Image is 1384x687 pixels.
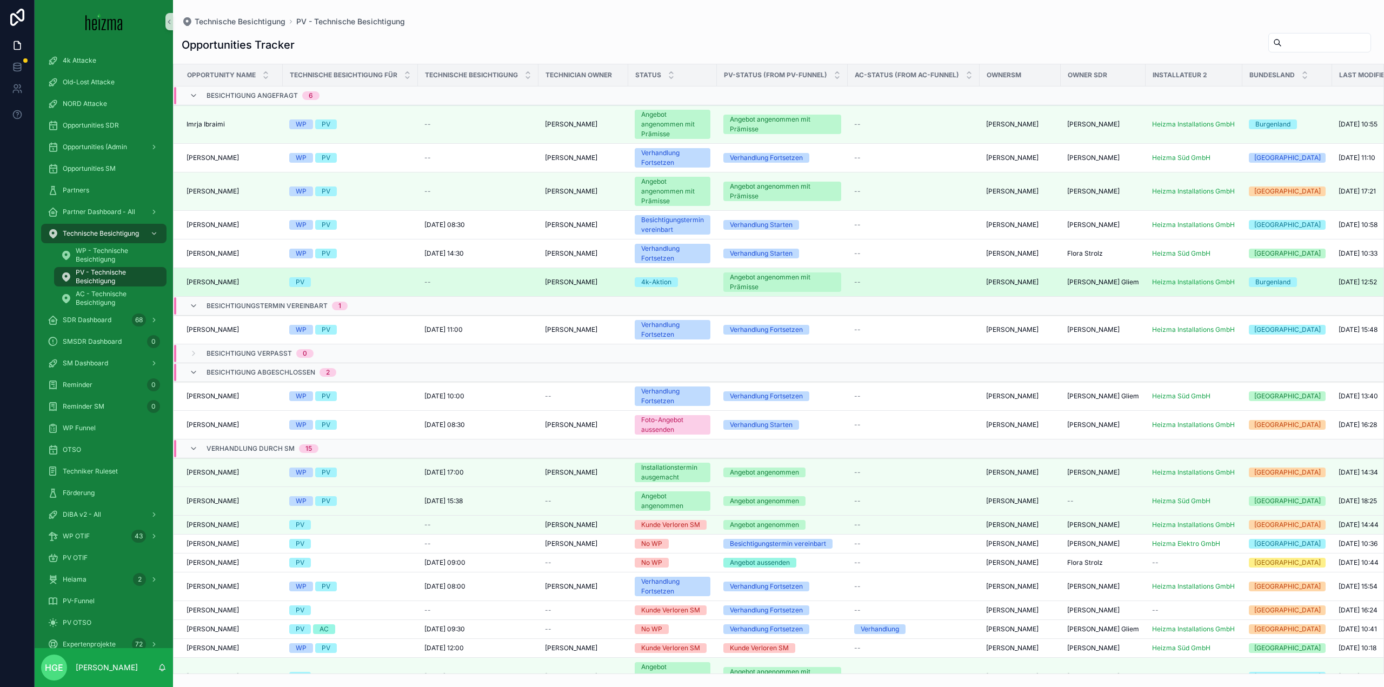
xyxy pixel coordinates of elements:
span: [PERSON_NAME] [545,325,597,334]
a: [DATE] 08:30 [424,221,532,229]
a: Heizma Installations GmbH [1152,278,1235,286]
a: WPPV [289,220,411,230]
a: WP - Technische Besichtigung [54,245,167,265]
div: Verhandlung Fortsetzen [641,386,704,406]
a: Heizma Installations GmbH [1152,421,1236,429]
div: PV [322,119,330,129]
div: Burgenland [1255,277,1290,287]
div: WP [296,391,307,401]
span: 4k Attacke [63,56,96,65]
a: [PERSON_NAME] [1067,187,1139,196]
span: [PERSON_NAME] [1067,120,1120,129]
a: Heizma Süd GmbH [1152,154,1236,162]
a: [PERSON_NAME] [187,278,276,286]
a: [PERSON_NAME] [187,468,276,477]
span: [DATE] 08:30 [424,421,465,429]
div: Installationstermin ausgemacht [641,463,704,482]
a: PV - Technische Besichtigung [54,267,167,286]
a: Besichtigungstermin vereinbart [635,215,710,235]
a: Heizma Süd GmbH [1152,392,1236,401]
a: -- [424,120,532,129]
span: [DATE] 10:00 [424,392,464,401]
span: -- [854,325,861,334]
a: [PERSON_NAME] [187,392,276,401]
span: Flora Strolz [1067,249,1103,258]
a: [GEOGRAPHIC_DATA] [1249,153,1326,163]
span: [PERSON_NAME] [187,187,239,196]
div: Verhandlung Fortsetzen [730,391,803,401]
a: [GEOGRAPHIC_DATA] [1249,220,1326,230]
div: PV [322,420,330,430]
a: [PERSON_NAME] [187,187,276,196]
a: Heizma Süd GmbH [1152,392,1210,401]
a: WPPV [289,468,411,477]
span: [PERSON_NAME] [986,154,1039,162]
a: Angebot angenommen mit Prämisse [723,272,841,292]
a: PV - Technische Besichtigung [296,16,405,27]
div: Verhandlung Fortsetzen [730,325,803,335]
a: WPPV [289,420,411,430]
a: [PERSON_NAME] Gliem [1067,392,1139,401]
div: [GEOGRAPHIC_DATA] [1254,153,1321,163]
a: Partners [41,181,167,200]
a: [PERSON_NAME] [986,421,1054,429]
div: PV [322,249,330,258]
span: [PERSON_NAME] [986,249,1039,258]
span: SDR Dashboard [63,316,111,324]
a: Heizma Installations GmbH [1152,325,1235,334]
a: Heizma Installations GmbH [1152,187,1235,196]
a: Verhandlung Fortsetzen [635,244,710,263]
span: Besichtigung abgeschlossen [207,368,315,377]
div: [GEOGRAPHIC_DATA] [1254,420,1321,430]
a: Imrja Ibraimi [187,120,276,129]
div: [GEOGRAPHIC_DATA] [1254,325,1321,335]
a: -- [854,392,973,401]
div: 68 [132,314,146,326]
div: Foto-Angebot aussenden [641,415,704,435]
a: [DATE] 17:00 [424,468,532,477]
div: PV [322,468,330,477]
span: [PERSON_NAME] [986,392,1039,401]
a: SM Dashboard [41,353,167,373]
span: [PERSON_NAME] [1067,221,1120,229]
span: Heizma Süd GmbH [1152,249,1210,258]
div: WP [296,249,307,258]
a: Heizma Installations GmbH [1152,120,1235,129]
span: [PERSON_NAME] [986,278,1039,286]
a: OTSO [41,440,167,459]
span: -- [854,421,861,429]
a: [DATE] 10:00 [424,392,532,401]
div: WP [296,325,307,335]
a: -- [854,249,973,258]
a: Angebot angenommen mit Prämisse [635,110,710,139]
span: AC - Technische Besichtigung [76,290,156,307]
span: -- [854,392,861,401]
span: [PERSON_NAME] [545,221,597,229]
span: SMSDR Dashboard [63,337,122,346]
a: [PERSON_NAME] [545,154,622,162]
div: Besichtigungstermin vereinbart [641,215,704,235]
a: Verhandlung Starten [723,420,841,430]
a: Burgenland [1249,277,1326,287]
a: Angebot angenommen mit Prämisse [723,115,841,134]
span: WP Funnel [63,424,96,432]
span: [PERSON_NAME] [1067,421,1120,429]
span: [PERSON_NAME] [545,249,597,258]
a: [PERSON_NAME] Gliem [1067,278,1139,286]
a: [PERSON_NAME] [545,278,622,286]
a: [PERSON_NAME] [986,120,1054,129]
a: [PERSON_NAME] [1067,421,1139,429]
span: OTSO [63,445,81,454]
div: [GEOGRAPHIC_DATA] [1254,186,1321,196]
a: PV [289,277,411,287]
span: [PERSON_NAME] [986,421,1039,429]
a: Techniker Ruleset [41,462,167,481]
a: Old-Lost Attacke [41,72,167,92]
a: 4k Attacke [41,51,167,70]
span: -- [424,278,431,286]
a: [GEOGRAPHIC_DATA] [1249,325,1326,335]
div: WP [296,468,307,477]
